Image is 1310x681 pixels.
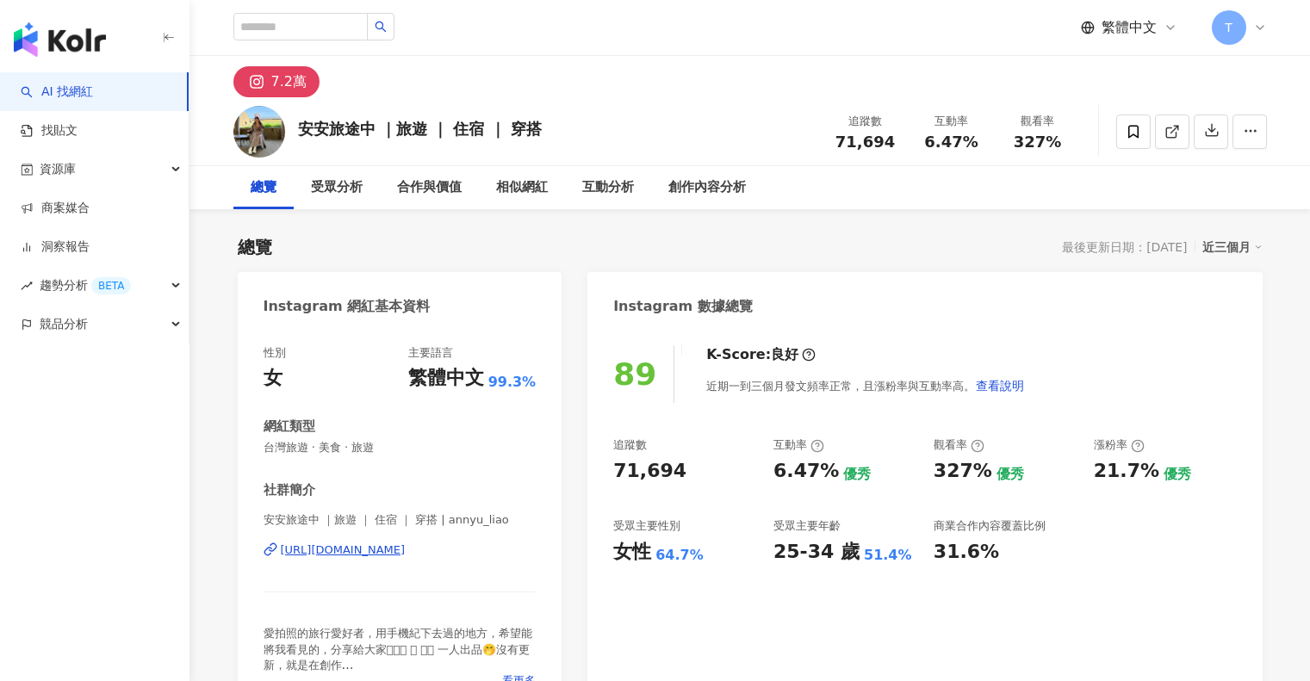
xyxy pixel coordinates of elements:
[1094,458,1159,485] div: 21.7%
[14,22,106,57] img: logo
[238,235,272,259] div: 總覽
[613,518,680,534] div: 受眾主要性別
[397,177,462,198] div: 合作與價值
[1102,18,1157,37] span: 繁體中文
[1005,113,1071,130] div: 觀看率
[488,373,537,392] span: 99.3%
[408,345,453,361] div: 主要語言
[613,437,647,453] div: 追蹤數
[975,368,1025,403] button: 查看說明
[264,297,431,316] div: Instagram 網紅基本資料
[864,546,912,565] div: 51.4%
[21,238,90,256] a: 洞察報告
[281,542,406,558] div: [URL][DOMAIN_NAME]
[924,133,978,151] span: 6.47%
[496,177,548,198] div: 相似網紅
[835,133,895,151] span: 71,694
[375,21,387,33] span: search
[706,368,1025,403] div: 近期一到三個月發文頻率正常，且漲粉率與互動率高。
[233,66,320,97] button: 7.2萬
[1225,18,1232,37] span: T
[1202,236,1263,258] div: 近三個月
[934,458,992,485] div: 327%
[843,465,871,484] div: 優秀
[264,542,537,558] a: [URL][DOMAIN_NAME]
[264,365,282,392] div: 女
[706,345,816,364] div: K-Score :
[251,177,276,198] div: 總覽
[21,84,93,101] a: searchAI 找網紅
[773,437,824,453] div: 互動率
[934,518,1046,534] div: 商業合作內容覆蓋比例
[21,122,78,139] a: 找貼文
[655,546,704,565] div: 64.7%
[271,70,307,94] div: 7.2萬
[1062,240,1187,254] div: 最後更新日期：[DATE]
[919,113,984,130] div: 互動率
[91,277,131,294] div: BETA
[1094,437,1145,453] div: 漲粉率
[40,305,88,344] span: 競品分析
[311,177,363,198] div: 受眾分析
[668,177,746,198] div: 創作內容分析
[613,539,651,566] div: 女性
[264,345,286,361] div: 性別
[773,458,839,485] div: 6.47%
[934,539,999,566] div: 31.6%
[613,356,656,392] div: 89
[613,297,753,316] div: Instagram 數據總覽
[264,440,537,455] span: 台灣旅遊 · 美食 · 旅遊
[976,379,1024,393] span: 查看說明
[40,150,76,189] span: 資源庫
[40,266,131,305] span: 趨勢分析
[1164,465,1191,484] div: 優秀
[298,118,542,139] div: 安安旅途中 ｜旅遊 ｜ 住宿 ｜ 穿搭
[771,345,798,364] div: 良好
[996,465,1024,484] div: 優秀
[773,539,860,566] div: 25-34 歲
[613,458,686,485] div: 71,694
[233,106,285,158] img: KOL Avatar
[264,512,537,528] span: 安安旅途中 ｜旅遊 ｜ 住宿 ｜ 穿搭 | annyu_liao
[264,418,315,436] div: 網紅類型
[773,518,841,534] div: 受眾主要年齡
[21,280,33,292] span: rise
[264,481,315,499] div: 社群簡介
[408,365,484,392] div: 繁體中文
[1014,133,1062,151] span: 327%
[21,200,90,217] a: 商案媒合
[934,437,984,453] div: 觀看率
[582,177,634,198] div: 互動分析
[833,113,898,130] div: 追蹤數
